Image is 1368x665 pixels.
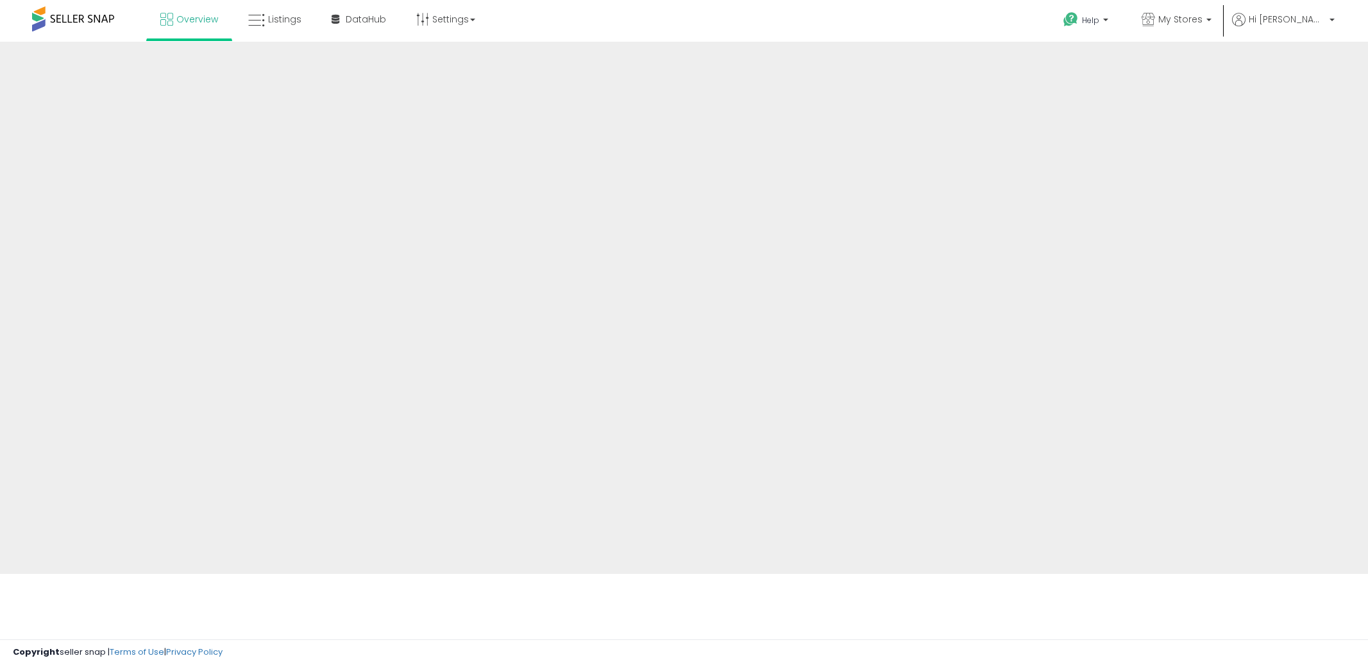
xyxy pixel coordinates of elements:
a: Hi [PERSON_NAME] [1232,13,1335,42]
span: Hi [PERSON_NAME] [1249,13,1326,26]
span: DataHub [346,13,386,26]
a: Help [1053,2,1121,42]
span: Listings [268,13,301,26]
span: Help [1082,15,1099,26]
span: Overview [176,13,218,26]
span: My Stores [1158,13,1203,26]
i: Get Help [1063,12,1079,28]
